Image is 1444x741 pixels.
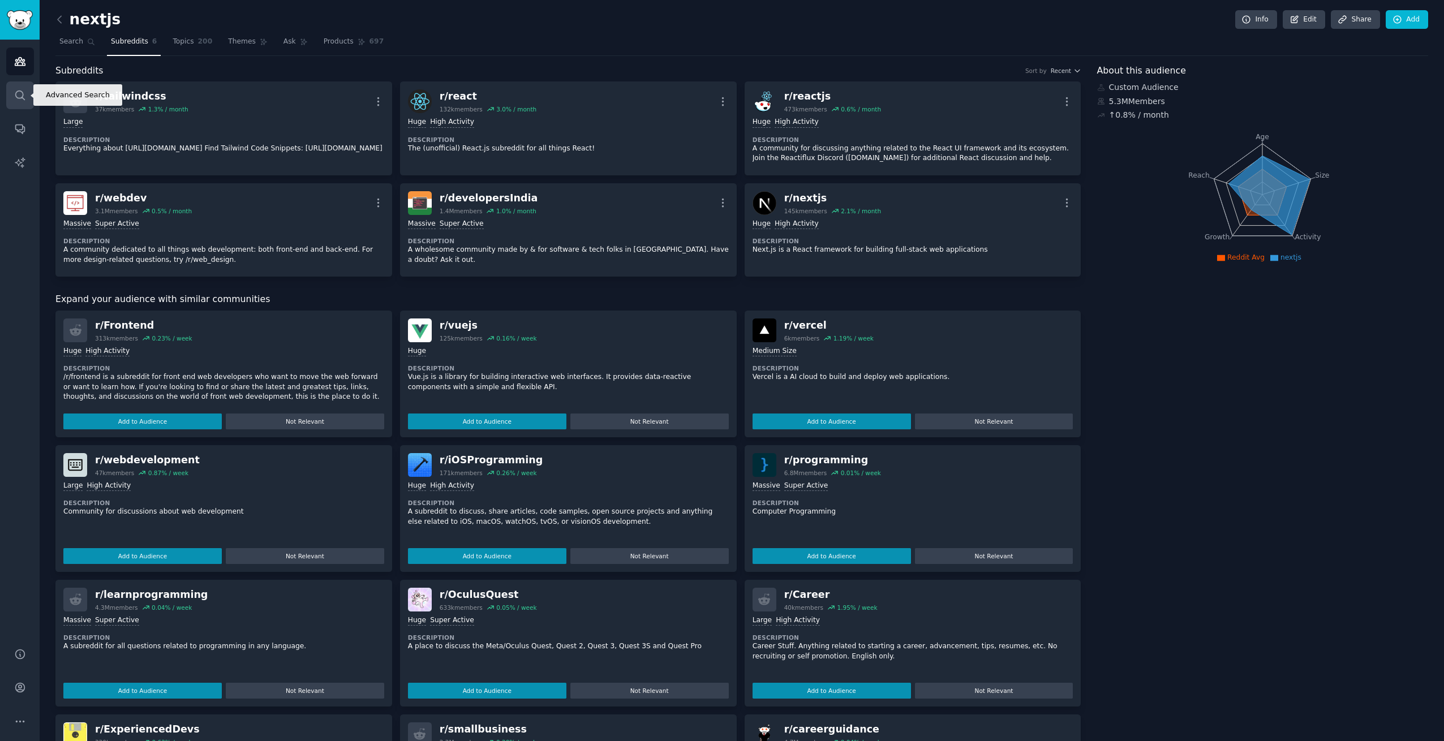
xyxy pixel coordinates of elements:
[753,346,797,357] div: Medium Size
[496,469,536,477] div: 0.26 % / week
[63,481,83,492] div: Large
[408,191,432,215] img: developersIndia
[7,10,33,30] img: GummySearch logo
[837,604,877,611] div: 1.95 % / week
[1386,10,1428,29] a: Add
[496,207,536,215] div: 1.0 % / month
[753,413,911,429] button: Add to Audience
[63,346,81,357] div: Huge
[784,588,878,602] div: r/ Career
[784,604,823,611] div: 40k members
[753,507,1073,517] p: Computer Programming
[95,207,138,215] div: 3.1M members
[753,548,911,564] button: Add to Audience
[1256,133,1269,141] tspan: Age
[440,722,536,736] div: r/ smallbusiness
[776,615,820,626] div: High Activity
[440,89,536,104] div: r/ react
[841,469,881,477] div: 0.01 % / week
[440,588,537,602] div: r/ OculusQuest
[95,604,138,611] div: 4.3M members
[63,413,222,429] button: Add to Audience
[408,117,426,128] div: Huge
[1280,253,1301,261] span: nextjs
[408,588,432,611] img: OculusQuest
[63,372,384,402] p: /r/frontend is a subreddit for front end web developers who want to move the web forward or want ...
[745,183,1081,277] a: nextjsr/nextjs145kmembers2.1% / monthHugeHigh ActivityDescriptionNext.js is a React framework for...
[915,413,1073,429] button: Not Relevant
[400,81,737,175] a: reactr/react132kmembers3.0% / monthHugeHigh ActivityDescriptionThe (unofficial) React.js subreddi...
[226,548,384,564] button: Not Relevant
[753,237,1073,245] dt: Description
[753,683,911,699] button: Add to Audience
[320,33,388,56] a: Products697
[408,548,566,564] button: Add to Audience
[95,588,208,602] div: r/ learnprogramming
[1188,171,1210,179] tspan: Reach
[63,245,384,265] p: A community dedicated to all things web development: both front-end and back-end. For more design...
[63,507,384,517] p: Community for discussions about web development
[152,334,192,342] div: 0.23 % / week
[408,507,729,527] p: A subreddit to discuss, share articles, code samples, open source projects and anything else rela...
[784,105,827,113] div: 473k members
[63,237,384,245] dt: Description
[63,219,91,230] div: Massive
[1097,81,1429,93] div: Custom Audience
[63,191,87,215] img: webdev
[784,207,827,215] div: 145k members
[63,641,384,652] p: A subreddit for all questions related to programming in any language.
[55,292,270,307] span: Expand your audience with similar communities
[430,615,474,626] div: Super Active
[775,219,819,230] div: High Activity
[408,219,436,230] div: Massive
[440,604,483,611] div: 633k members
[408,481,426,492] div: Huge
[753,144,1073,163] p: A community for discussing anything related to the React UI framework and its ecosystem. Join the...
[753,364,1073,372] dt: Description
[408,413,566,429] button: Add to Audience
[408,453,432,477] img: iOSProgramming
[408,136,729,144] dt: Description
[63,683,222,699] button: Add to Audience
[85,346,130,357] div: High Activity
[440,191,538,205] div: r/ developersIndia
[408,634,729,641] dt: Description
[1051,67,1071,75] span: Recent
[408,144,729,154] p: The (unofficial) React.js subreddit for all things React!
[95,334,138,342] div: 313k members
[63,615,91,626] div: Massive
[784,89,881,104] div: r/ reactjs
[753,89,776,113] img: reactjs
[324,37,354,47] span: Products
[440,453,543,467] div: r/ iOSProgramming
[753,136,1073,144] dt: Description
[1227,253,1265,261] span: Reddit Avg
[95,105,134,113] div: 37k members
[280,33,312,56] a: Ask
[369,37,384,47] span: 697
[408,89,432,113] img: react
[1331,10,1379,29] a: Share
[63,453,87,477] img: webdevelopment
[775,117,819,128] div: High Activity
[1315,171,1329,179] tspan: Size
[95,219,139,230] div: Super Active
[570,548,729,564] button: Not Relevant
[95,89,188,104] div: r/ tailwindcss
[440,207,483,215] div: 1.4M members
[753,641,1073,661] p: Career Stuff. Anything related to starting a career, advancement, tips, resumes, etc. No recruiti...
[63,548,222,564] button: Add to Audience
[570,683,729,699] button: Not Relevant
[784,191,881,205] div: r/ nextjs
[440,469,483,477] div: 171k members
[440,334,483,342] div: 125k members
[408,683,566,699] button: Add to Audience
[63,499,384,507] dt: Description
[107,33,161,56] a: Subreddits6
[745,81,1081,175] a: reactjsr/reactjs473kmembers0.6% / monthHugeHigh ActivityDescriptionA community for discussing any...
[784,334,820,342] div: 6k members
[784,469,827,477] div: 6.8M members
[226,683,384,699] button: Not Relevant
[283,37,296,47] span: Ask
[95,191,192,205] div: r/ webdev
